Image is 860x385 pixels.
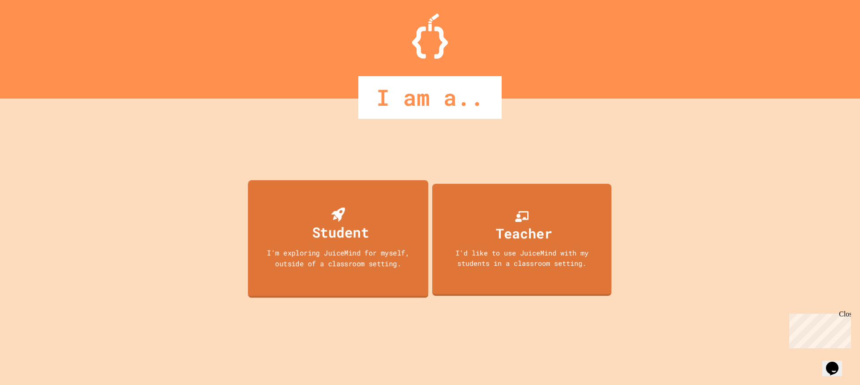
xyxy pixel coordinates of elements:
div: Student [312,221,369,242]
div: Chat with us now!Close [4,4,62,57]
iframe: chat widget [822,349,851,376]
iframe: chat widget [786,310,851,348]
div: I'm exploring JuiceMind for myself, outside of a classroom setting. [257,247,420,268]
div: Teacher [496,223,552,243]
div: I am a.. [358,76,502,119]
div: I'd like to use JuiceMind with my students in a classroom setting. [441,248,602,268]
img: Logo.svg [412,13,448,59]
